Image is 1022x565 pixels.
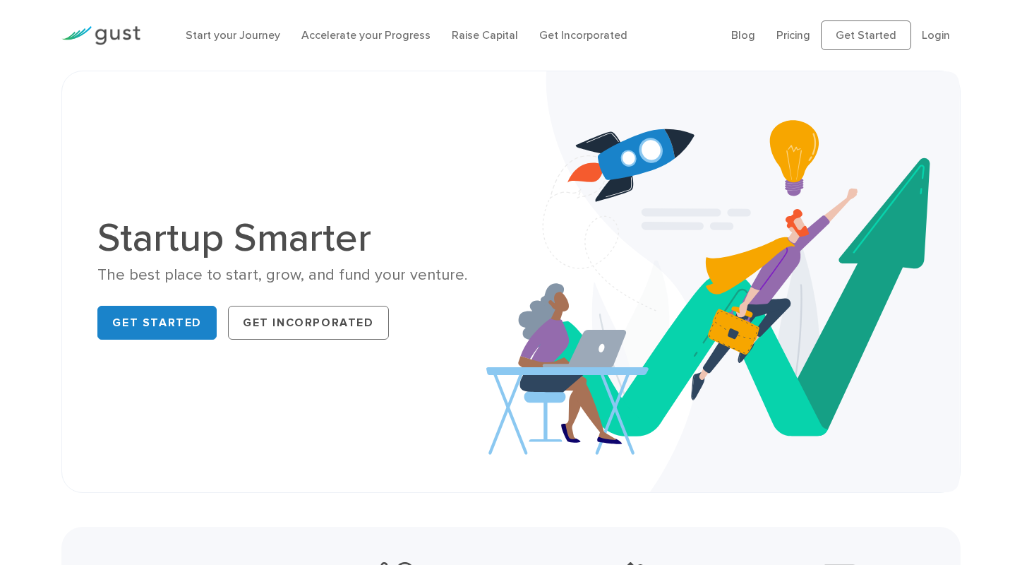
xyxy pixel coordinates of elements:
[97,265,500,285] div: The best place to start, grow, and fund your venture.
[301,28,431,42] a: Accelerate your Progress
[539,28,627,42] a: Get Incorporated
[922,28,950,42] a: Login
[821,20,911,50] a: Get Started
[486,71,960,492] img: Startup Smarter Hero
[731,28,755,42] a: Blog
[97,218,500,258] h1: Startup Smarter
[452,28,518,42] a: Raise Capital
[776,28,810,42] a: Pricing
[97,306,217,340] a: Get Started
[61,26,140,45] img: Gust Logo
[186,28,280,42] a: Start your Journey
[228,306,389,340] a: Get Incorporated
